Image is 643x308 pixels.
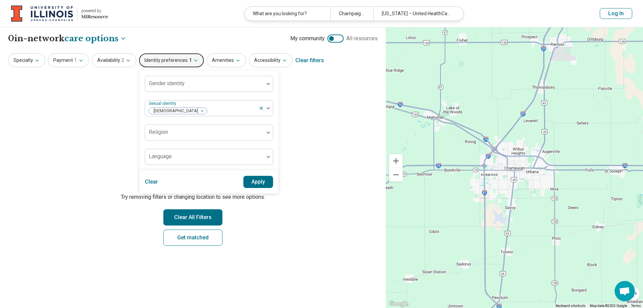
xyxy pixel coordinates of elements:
[163,209,222,226] button: Clear All Filters
[346,34,378,43] span: All resources
[122,57,124,64] span: 2
[11,5,108,22] a: University of Illinois at Urbana-Champaignpowered by
[8,53,45,67] button: Specialty
[145,176,158,188] button: Clear
[295,52,324,69] div: Clear filters
[249,53,293,67] button: Accessibility
[149,101,178,106] label: Sexual identity
[149,108,200,114] span: [DEMOGRAPHIC_DATA]
[389,154,403,168] button: Zoom in
[139,53,204,67] button: Identity preferences1
[8,33,127,44] h1: 0 in-network
[74,57,77,64] span: 1
[389,168,403,182] button: Zoom out
[48,53,89,67] button: Payment1
[64,33,127,44] button: Care options
[81,8,108,14] div: powered by
[149,129,168,135] label: Religion
[631,304,641,308] a: Terms (opens in new tab)
[615,281,635,301] div: Open chat
[189,57,192,64] span: 1
[8,185,378,201] p: Sorry, your search didn’t return any results. Try removing filters or changing location to see mo...
[92,53,136,67] button: Availability2
[8,166,378,181] h2: Let's try again
[11,5,73,22] img: University of Illinois at Urbana-Champaign
[149,153,172,160] label: Language
[600,8,632,19] button: Log In
[64,33,118,44] span: care options
[590,304,627,308] span: Map data ©2025 Google
[290,34,325,43] span: My community
[373,7,459,21] div: [US_STATE] – United HealthCare Student Resources
[245,7,330,21] div: What are you looking for?
[330,7,373,21] div: Champaign, [GEOGRAPHIC_DATA]
[243,176,273,188] button: Apply
[149,80,185,87] label: Gender identity
[207,53,246,67] button: Amenities
[163,230,222,246] a: Get matched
